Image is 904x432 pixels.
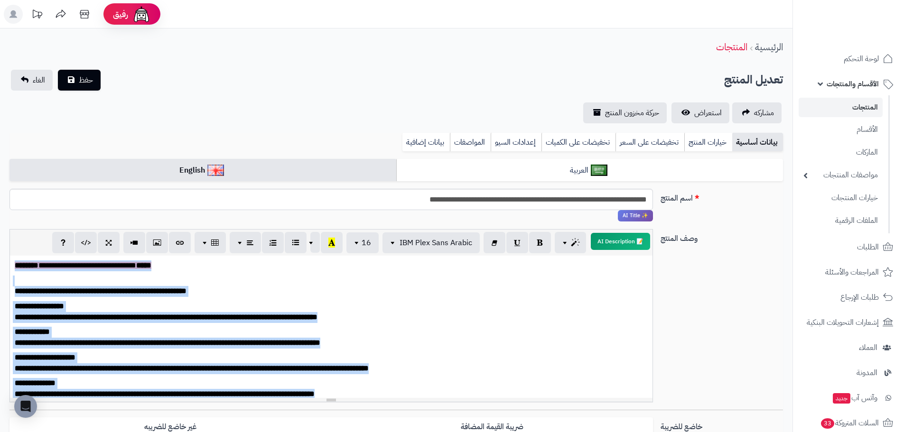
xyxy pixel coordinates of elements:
a: الأقسام [799,119,883,140]
a: لوحة التحكم [799,47,898,70]
a: مواصفات المنتجات [799,165,883,185]
a: خيارات المنتجات [799,188,883,208]
a: وآتس آبجديد [799,386,898,409]
a: بيانات إضافية [402,133,450,152]
span: العملاء [859,341,877,354]
a: إشعارات التحويلات البنكية [799,311,898,334]
span: رفيق [113,9,128,20]
a: المنتجات [799,98,883,117]
a: الملفات الرقمية [799,211,883,231]
a: المدونة [799,361,898,384]
a: المنتجات [716,40,747,54]
a: تخفيضات على الكميات [541,133,615,152]
span: الأقسام والمنتجات [827,77,879,91]
a: English [9,159,396,182]
label: وصف المنتج [657,229,787,244]
span: IBM Plex Sans Arabic [400,237,472,248]
button: 📝 AI Description [591,233,650,250]
span: جديد [833,393,850,404]
button: حفظ [58,70,101,91]
img: ai-face.png [132,5,151,24]
span: الغاء [33,74,45,86]
button: IBM Plex Sans Arabic [382,232,480,253]
span: استعراض [694,107,722,119]
a: الماركات [799,142,883,163]
span: المدونة [857,366,877,379]
a: العربية [396,159,783,182]
img: logo-2.png [839,27,895,46]
a: الرئيسية [755,40,783,54]
span: لوحة التحكم [844,52,879,65]
button: 16 [346,232,379,253]
span: إشعارات التحويلات البنكية [807,316,879,329]
a: الطلبات [799,236,898,258]
span: السلات المتروكة [820,416,879,430]
a: المواصفات [450,133,491,152]
span: وآتس آب [832,391,877,404]
a: طلبات الإرجاع [799,286,898,309]
a: مشاركه [732,102,782,123]
a: تخفيضات على السعر [615,133,684,152]
div: Open Intercom Messenger [14,395,37,418]
span: حركة مخزون المنتج [605,107,659,119]
a: العملاء [799,336,898,359]
a: المراجعات والأسئلة [799,261,898,284]
span: مشاركه [754,107,774,119]
a: حركة مخزون المنتج [583,102,667,123]
h2: تعديل المنتج [724,70,783,90]
img: العربية [591,165,607,176]
span: المراجعات والأسئلة [825,266,879,279]
a: الغاء [11,70,53,91]
span: 33 [821,418,834,429]
span: طلبات الإرجاع [840,291,879,304]
span: الطلبات [857,240,879,254]
label: اسم المنتج [657,189,787,204]
span: انقر لاستخدام رفيقك الذكي [618,210,653,221]
a: خيارات المنتج [684,133,732,152]
a: بيانات أساسية [732,133,783,152]
img: English [207,165,224,176]
a: استعراض [671,102,729,123]
a: إعدادات السيو [491,133,541,152]
span: حفظ [79,74,93,86]
a: تحديثات المنصة [25,5,49,26]
span: 16 [362,237,371,248]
